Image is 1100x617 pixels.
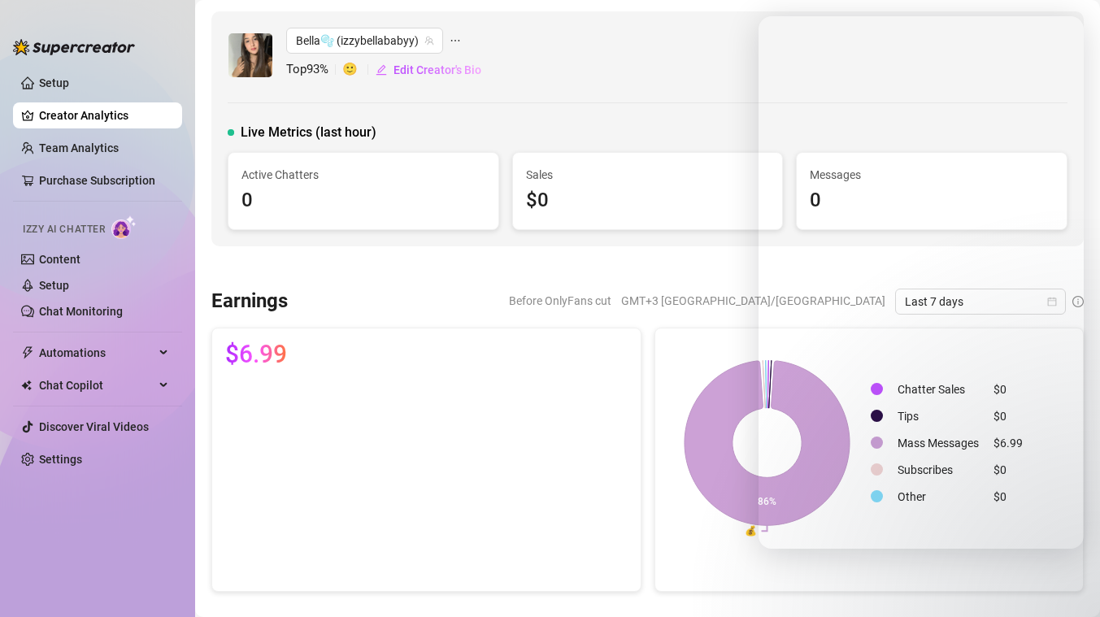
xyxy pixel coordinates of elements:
[39,102,169,128] a: Creator Analytics
[621,289,885,313] span: GMT+3 [GEOGRAPHIC_DATA]/[GEOGRAPHIC_DATA]
[39,453,82,466] a: Settings
[526,185,770,216] div: $0
[241,185,485,216] div: 0
[39,279,69,292] a: Setup
[376,64,387,76] span: edit
[286,60,342,80] span: Top 93 %
[23,222,105,237] span: Izzy AI Chatter
[39,76,69,89] a: Setup
[759,16,1084,549] iframe: Intercom live chat
[393,63,481,76] span: Edit Creator's Bio
[509,289,611,313] span: Before OnlyFans cut
[39,372,154,398] span: Chat Copilot
[39,340,154,366] span: Automations
[39,167,169,193] a: Purchase Subscription
[13,39,135,55] img: logo-BBDzfeDw.svg
[228,33,272,77] img: Bella🫧
[211,289,288,315] h3: Earnings
[39,420,149,433] a: Discover Viral Videos
[744,524,756,537] text: 💰
[225,341,287,367] span: $6.99
[424,36,434,46] span: team
[39,305,123,318] a: Chat Monitoring
[375,57,482,83] button: Edit Creator's Bio
[39,141,119,154] a: Team Analytics
[21,380,32,391] img: Chat Copilot
[296,28,433,53] span: Bella🫧 (izzybellababyy)
[39,253,80,266] a: Content
[21,346,34,359] span: thunderbolt
[1045,562,1084,601] iframe: Intercom live chat
[526,166,770,184] span: Sales
[450,28,461,54] span: ellipsis
[241,123,376,142] span: Live Metrics (last hour)
[241,166,485,184] span: Active Chatters
[111,215,137,239] img: AI Chatter
[342,60,375,80] span: 🙂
